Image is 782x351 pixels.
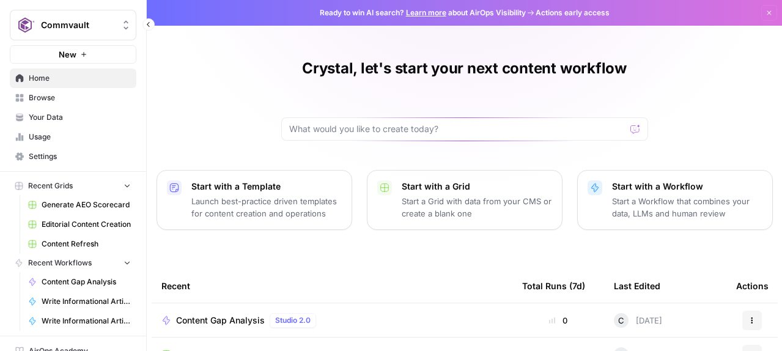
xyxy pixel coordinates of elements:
a: Content Gap AnalysisStudio 2.0 [161,313,503,328]
a: Usage [10,127,136,147]
span: Usage [29,131,131,142]
button: New [10,45,136,64]
a: Learn more [406,8,446,17]
div: [DATE] [614,313,662,328]
span: Browse [29,92,131,103]
span: Recent Workflows [28,257,92,268]
span: C [618,314,624,327]
div: Actions [736,269,769,303]
a: Content Gap Analysis [23,272,136,292]
span: Ready to win AI search? about AirOps Visibility [320,7,526,18]
span: Commvault [41,19,115,31]
div: 0 [522,314,594,327]
span: Settings [29,151,131,162]
a: Browse [10,88,136,108]
h1: Crystal, let's start your next content workflow [302,59,627,78]
p: Start a Grid with data from your CMS or create a blank one [402,195,552,220]
span: Actions early access [536,7,610,18]
a: Content Refresh [23,234,136,254]
span: Your Data [29,112,131,123]
a: Generate AEO Scorecard [23,195,136,215]
img: Commvault Logo [14,14,36,36]
p: Start with a Template [191,180,342,193]
button: Workspace: Commvault [10,10,136,40]
a: Editorial Content Creation [23,215,136,234]
div: Last Edited [614,269,660,303]
button: Recent Grids [10,177,136,195]
span: Editorial Content Creation [42,219,131,230]
a: Your Data [10,108,136,127]
input: What would you like to create today? [289,123,625,135]
span: Content Refresh [42,238,131,249]
span: Content Gap Analysis [176,314,265,327]
button: Start with a TemplateLaunch best-practice driven templates for content creation and operations [157,170,352,230]
span: Content Gap Analysis [42,276,131,287]
a: Write Informational Article Outline [23,311,136,331]
button: Recent Workflows [10,254,136,272]
div: Recent [161,269,503,303]
span: Studio 2.0 [275,315,311,326]
p: Start with a Grid [402,180,552,193]
p: Launch best-practice driven templates for content creation and operations [191,195,342,220]
a: Home [10,68,136,88]
a: Settings [10,147,136,166]
span: Recent Grids [28,180,73,191]
span: Home [29,73,131,84]
span: New [59,48,76,61]
span: Write Informational Article Outline [42,316,131,327]
span: Write Informational Article Body [42,296,131,307]
p: Start a Workflow that combines your data, LLMs and human review [612,195,762,220]
a: Write Informational Article Body [23,292,136,311]
span: Generate AEO Scorecard [42,199,131,210]
button: Start with a GridStart a Grid with data from your CMS or create a blank one [367,170,563,230]
button: Start with a WorkflowStart a Workflow that combines your data, LLMs and human review [577,170,773,230]
div: Total Runs (7d) [522,269,585,303]
p: Start with a Workflow [612,180,762,193]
